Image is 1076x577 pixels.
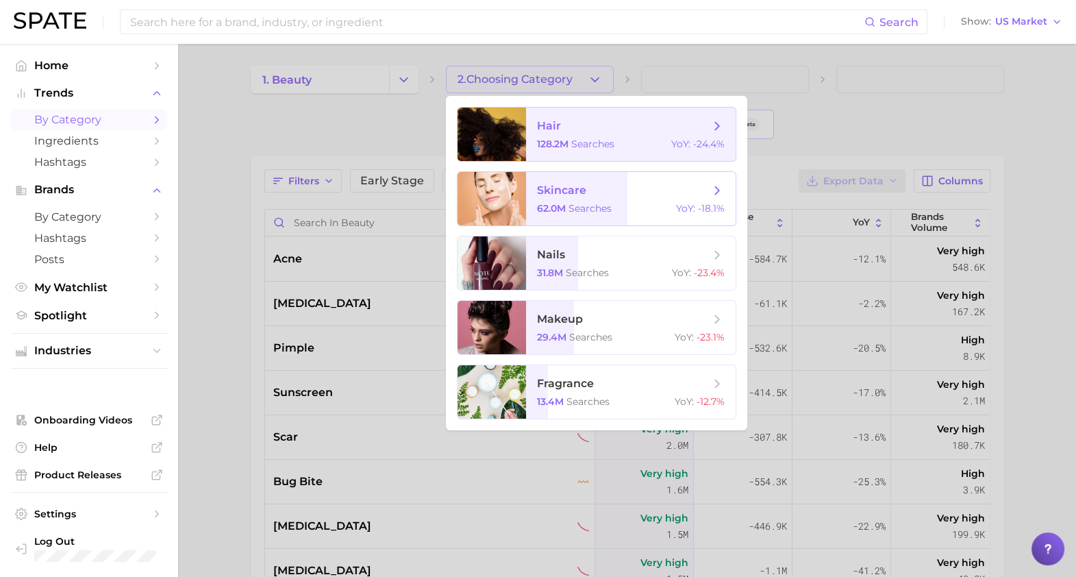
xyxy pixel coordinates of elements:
span: YoY : [671,138,690,150]
span: fragrance [537,377,594,390]
span: Trends [34,87,144,99]
span: nails [537,248,565,261]
span: hair [537,119,561,132]
span: searches [566,267,609,279]
span: Industries [34,345,144,357]
a: Posts [11,249,167,270]
a: Spotlight [11,305,167,326]
span: Spotlight [34,309,144,322]
span: 62.0m [537,202,566,214]
a: Log out. Currently logged in with e-mail karina.almeda@itcosmetics.com. [11,531,167,566]
span: Settings [34,508,144,520]
span: -12.7% [697,395,725,408]
span: Search [879,16,918,29]
span: -18.1% [698,202,725,214]
span: Show [961,18,991,25]
span: Hashtags [34,156,144,169]
span: My Watchlist [34,281,144,294]
ul: 2.Choosing Category [446,96,747,430]
span: 128.2m [537,138,568,150]
a: Ingredients [11,130,167,151]
button: Brands [11,180,167,200]
span: US Market [995,18,1047,25]
span: Product Releases [34,469,144,481]
span: 29.4m [537,331,566,343]
input: Search here for a brand, industry, or ingredient [129,10,864,34]
a: Hashtags [11,228,167,249]
img: SPATE [14,12,86,29]
a: My Watchlist [11,277,167,298]
a: Home [11,55,167,76]
span: searches [566,395,610,408]
span: Ingredients [34,134,144,147]
span: YoY : [676,202,695,214]
span: -23.1% [697,331,725,343]
span: YoY : [675,395,694,408]
span: 13.4m [537,395,564,408]
span: -23.4% [694,267,725,279]
span: YoY : [672,267,691,279]
button: Trends [11,83,167,103]
span: Onboarding Videos [34,414,144,426]
span: -24.4% [693,138,725,150]
span: Log Out [34,535,190,548]
span: skincare [537,184,586,197]
span: makeup [537,312,583,326]
span: searches [571,138,614,150]
span: YoY : [675,331,694,343]
a: Help [11,437,167,458]
a: Onboarding Videos [11,410,167,430]
button: ShowUS Market [958,13,1066,31]
span: 31.8m [537,267,563,279]
a: Hashtags [11,151,167,173]
span: searches [568,202,612,214]
button: Industries [11,341,167,361]
span: Posts [34,253,144,266]
span: Help [34,441,144,454]
span: by Category [34,210,144,223]
span: Hashtags [34,232,144,245]
span: Home [34,59,144,72]
a: by Category [11,109,167,130]
a: Settings [11,504,167,524]
span: by Category [34,113,144,126]
span: searches [569,331,612,343]
a: by Category [11,206,167,228]
span: Brands [34,184,144,196]
a: Product Releases [11,465,167,485]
